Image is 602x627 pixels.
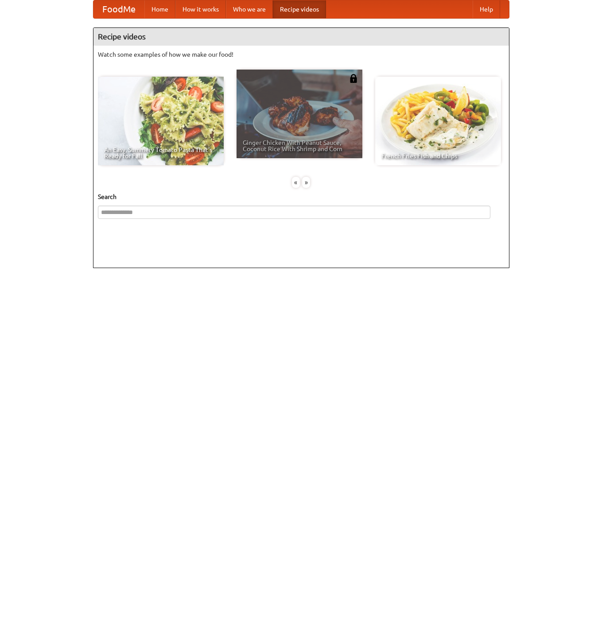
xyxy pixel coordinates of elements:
a: Who we are [226,0,273,18]
a: How it works [175,0,226,18]
a: An Easy, Summery Tomato Pasta That's Ready for Fall [98,77,224,165]
div: « [292,177,300,188]
img: 483408.png [349,74,358,83]
a: Recipe videos [273,0,326,18]
a: Help [473,0,500,18]
span: French Fries Fish and Chips [381,153,495,159]
div: » [302,177,310,188]
h4: Recipe videos [93,28,509,46]
a: FoodMe [93,0,144,18]
span: An Easy, Summery Tomato Pasta That's Ready for Fall [104,147,217,159]
a: French Fries Fish and Chips [375,77,501,165]
p: Watch some examples of how we make our food! [98,50,505,59]
h5: Search [98,192,505,201]
a: Home [144,0,175,18]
